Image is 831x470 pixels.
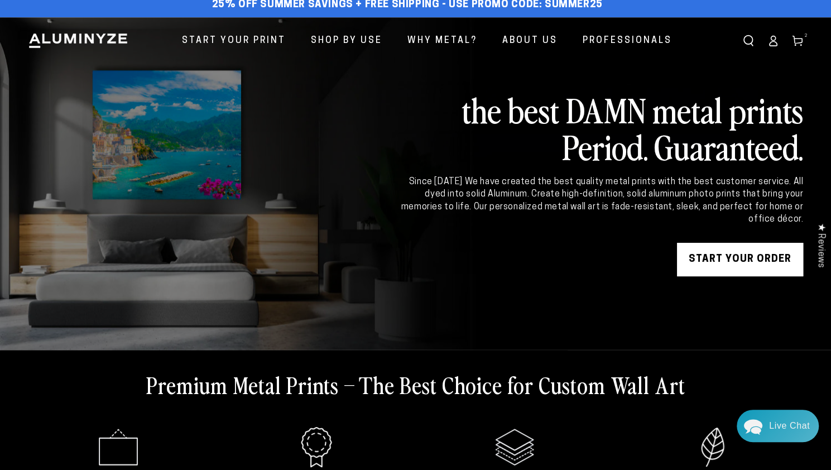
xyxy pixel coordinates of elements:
[146,370,685,399] h2: Premium Metal Prints – The Best Choice for Custom Wall Art
[398,176,803,226] div: Since [DATE] We have created the best quality metal prints with the best customer service. All dy...
[302,26,391,56] a: Shop By Use
[583,33,672,49] span: Professionals
[574,26,680,56] a: Professionals
[769,410,810,442] div: Contact Us Directly
[407,33,477,49] span: Why Metal?
[311,33,382,49] span: Shop By Use
[804,32,808,40] span: 2
[494,26,566,56] a: About Us
[502,33,558,49] span: About Us
[398,91,803,165] h2: the best DAMN metal prints Period. Guaranteed.
[28,32,128,49] img: Aluminyze
[737,410,819,442] div: Chat widget toggle
[174,26,294,56] a: Start Your Print
[736,28,761,53] summary: Search our site
[182,33,286,49] span: Start Your Print
[677,243,803,276] a: START YOUR Order
[810,214,831,276] div: Click to open Judge.me floating reviews tab
[399,26,486,56] a: Why Metal?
